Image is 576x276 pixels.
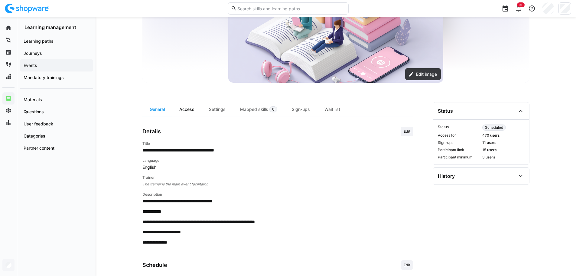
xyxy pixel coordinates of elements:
span: Access for [438,133,480,138]
span: 11 users [482,140,524,145]
span: 0 [272,107,275,112]
span: The trainer is the main event facilitator. [142,181,413,187]
span: Edit image [415,71,438,77]
button: Edit [401,127,413,136]
h4: Title [142,141,413,146]
div: Status [438,108,453,114]
div: Mapped skills [233,102,285,117]
span: Status [438,125,480,131]
div: Wait list [317,102,347,117]
span: 15 users [482,148,524,152]
div: Sign-ups [285,102,317,117]
h3: Details [142,128,161,135]
h4: Trainer [142,175,413,180]
span: Participant limit [438,148,480,152]
span: Edit [403,263,411,268]
h3: Schedule [142,262,167,268]
span: 3 users [482,155,524,160]
span: 470 users [482,133,524,138]
h4: Language [142,158,413,163]
span: 9+ [519,3,523,7]
div: Access [172,102,202,117]
span: Participant minimum [438,155,480,160]
span: Sign-ups [438,140,480,145]
button: Edit [401,260,413,270]
button: Edit image [405,68,441,80]
span: Scheduled [485,125,503,130]
div: Settings [202,102,233,117]
div: General [142,102,172,117]
span: Edit [403,129,411,134]
input: Search skills and learning paths… [237,6,345,11]
div: History [438,173,455,179]
h4: Description [142,192,413,197]
span: English [142,164,413,170]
